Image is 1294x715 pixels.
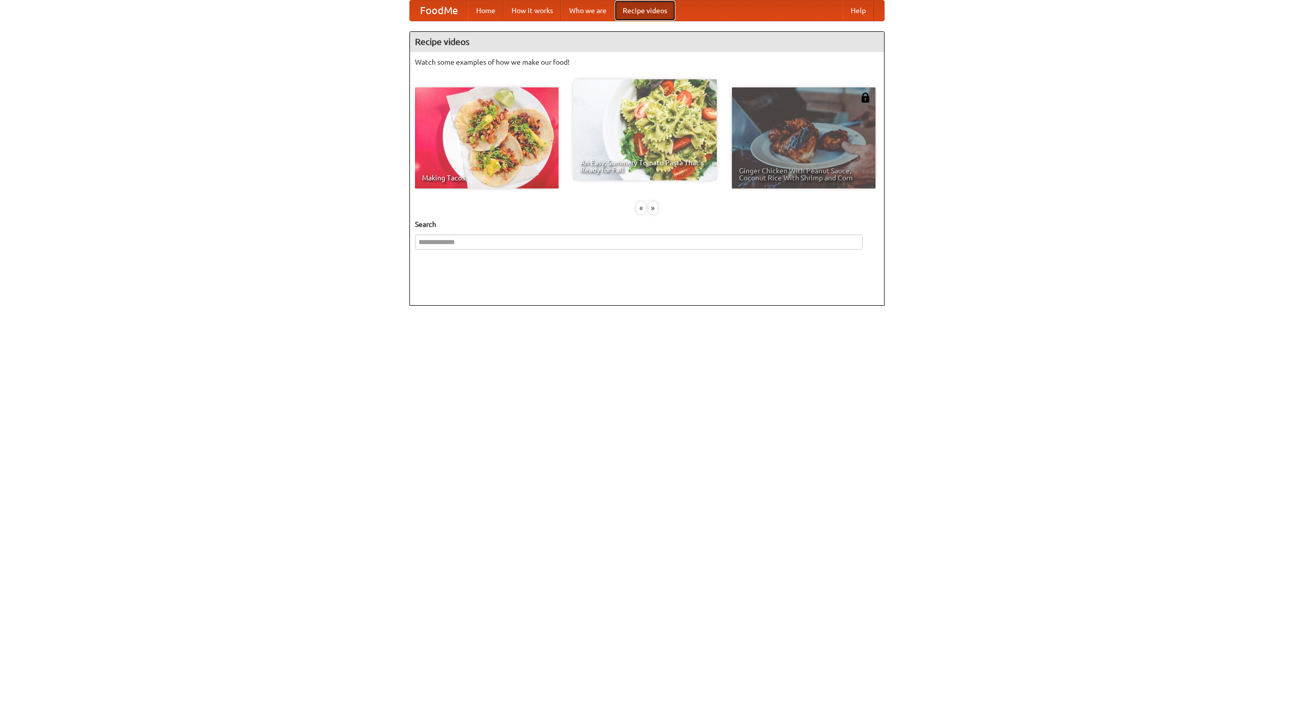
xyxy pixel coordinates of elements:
p: Watch some examples of how we make our food! [415,57,879,67]
a: How it works [503,1,561,21]
a: Help [843,1,874,21]
a: Recipe videos [615,1,675,21]
h4: Recipe videos [410,32,884,52]
img: 483408.png [860,92,870,103]
a: Making Tacos [415,87,559,188]
div: » [649,202,658,214]
a: Home [468,1,503,21]
a: Who we are [561,1,615,21]
a: An Easy, Summery Tomato Pasta That's Ready for Fall [573,79,717,180]
a: FoodMe [410,1,468,21]
span: An Easy, Summery Tomato Pasta That's Ready for Fall [580,159,710,173]
h5: Search [415,219,879,229]
span: Making Tacos [422,174,551,181]
div: « [636,202,645,214]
